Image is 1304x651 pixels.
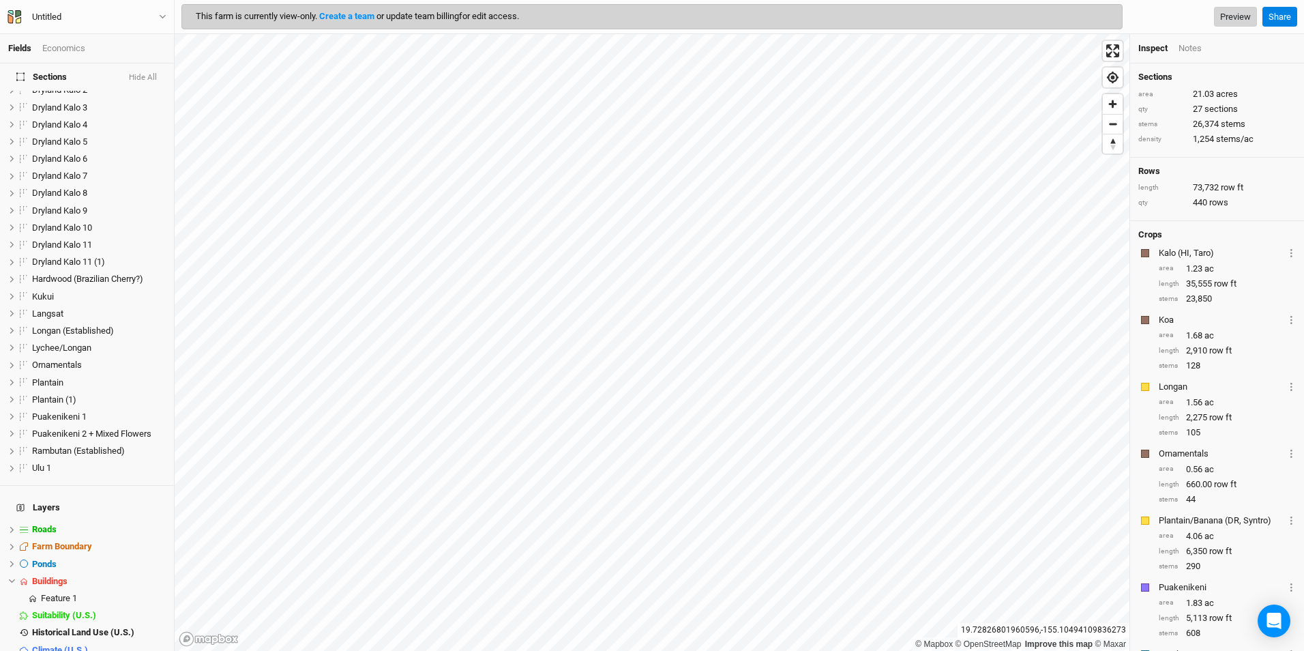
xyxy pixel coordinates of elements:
[1159,530,1296,542] div: 4.06
[32,559,57,569] span: Ponds
[1138,197,1296,209] div: 440
[1103,94,1123,114] span: Zoom in
[32,463,51,473] span: Ulu 1
[1159,397,1179,407] div: area
[319,11,374,21] a: Create a team
[1159,330,1179,341] div: area
[1159,411,1296,424] div: 2,275
[1159,413,1179,423] div: length
[41,593,77,603] span: Feature 1
[32,188,87,198] span: Dryland Kalo 8
[1159,247,1284,259] div: Kalo (HI, Taro)
[1159,628,1179,639] div: stems
[32,325,166,336] div: Longan (Established)
[32,10,61,24] div: Untitled
[1159,478,1296,491] div: 660.00
[32,136,166,147] div: Dryland Kalo 5
[32,541,166,552] div: Farm Boundary
[32,222,166,233] div: Dryland Kalo 10
[32,308,166,319] div: Langsat
[32,291,54,302] span: Kukui
[32,240,166,250] div: Dryland Kalo 11
[1159,330,1296,342] div: 1.68
[1159,545,1296,558] div: 6,350
[1025,639,1093,649] a: Improve this map
[1138,104,1186,115] div: qty
[1179,42,1202,55] div: Notes
[32,205,166,216] div: Dryland Kalo 9
[32,377,63,388] span: Plantain
[1159,428,1179,438] div: stems
[1214,7,1257,27] a: Preview
[1159,448,1284,460] div: Ornamentals
[1103,41,1123,61] span: Enter fullscreen
[32,154,87,164] span: Dryland Kalo 6
[32,627,166,638] div: Historical Land Use (U.S.)
[179,631,239,647] a: Mapbox logo
[1209,411,1232,424] span: row ft
[32,171,166,182] div: Dryland Kalo 7
[1159,613,1179,624] div: length
[1287,579,1296,595] button: Crop Usage
[1138,229,1162,240] h4: Crops
[1159,493,1296,506] div: 44
[1209,197,1228,209] span: rows
[32,524,166,535] div: Roads
[1287,446,1296,461] button: Crop Usage
[1159,627,1296,639] div: 608
[32,576,68,586] span: Buildings
[32,102,166,113] div: Dryland Kalo 3
[1209,345,1232,357] span: row ft
[1159,463,1296,476] div: 0.56
[1159,547,1179,557] div: length
[1216,88,1238,100] span: acres
[32,610,166,621] div: Suitability (U.S.)
[1159,314,1284,326] div: Koa
[32,343,91,353] span: Lychee/Longan
[42,42,85,55] div: Economics
[1204,263,1214,275] span: ac
[1221,182,1243,194] span: row ft
[32,627,134,637] span: Historical Land Use (U.S.)
[1209,545,1232,558] span: row ft
[1287,379,1296,394] button: Crop Usage
[1138,119,1186,130] div: stems
[1138,103,1296,115] div: 27
[958,623,1129,637] div: 19.72826801960596 , -155.10494109836273
[1287,312,1296,328] button: Crop Usage
[32,429,151,439] span: Puakenikeni 2 + Mixed Flowers
[1204,396,1214,409] span: ac
[1138,88,1296,100] div: 21.03
[1258,605,1290,637] div: Open Intercom Messenger
[1159,480,1179,490] div: length
[32,411,166,422] div: Puakenikeni 1
[41,593,166,604] div: Feature 1
[32,257,166,267] div: Dryland Kalo 11 (1)
[1159,294,1179,304] div: stems
[1159,560,1296,573] div: 290
[1159,612,1296,624] div: 5,113
[32,411,87,422] span: Puakenikeni 1
[1159,464,1179,474] div: area
[1209,612,1232,624] span: row ft
[32,171,87,181] span: Dryland Kalo 7
[32,610,96,620] span: Suitability (U.S.)
[459,11,519,21] span: for edit access.
[1204,597,1214,609] span: ac
[1216,133,1254,145] span: stems/ac
[7,10,167,25] button: Untitled
[32,325,114,336] span: Longan (Established)
[1159,531,1179,541] div: area
[1138,183,1186,193] div: length
[1159,278,1296,290] div: 35,555
[1159,263,1179,274] div: area
[8,494,166,521] h4: Layers
[32,205,87,216] span: Dryland Kalo 9
[1159,360,1296,372] div: 128
[32,524,57,534] span: Roads
[1214,478,1236,491] span: row ft
[1204,330,1214,342] span: ac
[1159,495,1179,505] div: stems
[32,360,82,370] span: Ornamentals
[32,136,87,147] span: Dryland Kalo 5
